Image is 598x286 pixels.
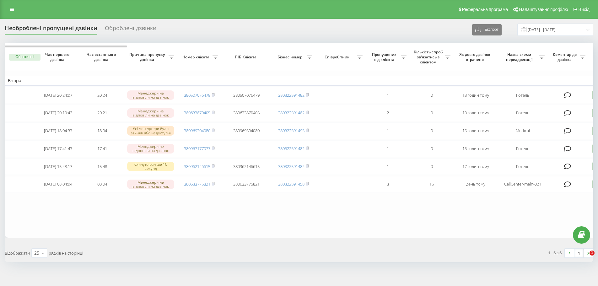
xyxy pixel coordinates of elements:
a: 380633775821 [184,181,210,187]
td: 1 [366,87,410,104]
a: 380322591482 [278,92,304,98]
div: Оброблені дзвінки [105,25,156,35]
a: 380507076479 [184,92,210,98]
a: 380322591482 [278,146,304,151]
td: [DATE] 15:48:17 [36,158,80,175]
td: 380633870405 [221,105,272,121]
a: 380969304080 [184,128,210,133]
button: Обрати всі [9,54,40,61]
td: 380633775821 [221,176,272,193]
span: Кількість спроб зв'язатись з клієнтом [413,50,445,64]
span: рядків на сторінці [49,250,83,256]
td: 380969304080 [221,122,272,139]
td: 13 годин тому [454,87,498,104]
span: Вихід [579,7,590,12]
iframe: Intercom live chat [577,251,592,266]
div: Менеджери не відповіли на дзвінок [127,90,174,100]
td: 18:04 [80,122,124,139]
td: 15 годин тому [454,140,498,157]
a: 380967177077 [184,146,210,151]
span: Час останнього дзвінка [85,52,119,62]
td: 1 [366,158,410,175]
td: [DATE] 08:04:04 [36,176,80,193]
span: Бізнес номер [275,55,307,60]
span: Назва схеми переадресації [501,52,539,62]
a: 380322591482 [278,110,304,116]
td: 2 [366,105,410,121]
div: Скинуто раніше 10 секунд [127,162,174,171]
td: Готель [498,140,548,157]
div: Усі менеджери були зайняті або недоступні [127,126,174,135]
div: Менеджери не відповіли на дзвінок [127,180,174,189]
td: 3 [366,176,410,193]
td: 0 [410,158,454,175]
td: [DATE] 20:24:07 [36,87,80,104]
td: 380962146615 [221,158,272,175]
button: Експорт [472,24,502,35]
td: Готель [498,87,548,104]
td: CallCenter-main-021 [498,176,548,193]
td: 20:21 [80,105,124,121]
td: 20:24 [80,87,124,104]
td: Готель [498,105,548,121]
td: 08:04 [80,176,124,193]
span: Причина пропуску дзвінка [127,52,169,62]
span: Реферальна програма [462,7,508,12]
a: 380322591495 [278,128,304,133]
td: 0 [410,87,454,104]
td: Готель [498,158,548,175]
div: Менеджери не відповіли на дзвінок [127,144,174,153]
td: Medical [498,122,548,139]
span: 1 [590,251,595,256]
td: [DATE] 18:04:33 [36,122,80,139]
td: 13 годин тому [454,105,498,121]
span: Як довго дзвінок втрачено [459,52,493,62]
div: 1 - 6 з 6 [548,250,562,256]
span: Коментар до дзвінка [551,52,580,62]
div: 25 [34,250,39,256]
td: 15:48 [80,158,124,175]
td: 1 [366,122,410,139]
span: Відображати [5,250,30,256]
a: 380962146615 [184,164,210,169]
div: Необроблені пропущені дзвінки [5,25,97,35]
span: Номер клієнта [180,55,213,60]
td: [DATE] 17:41:43 [36,140,80,157]
span: ПІБ Клієнта [227,55,266,60]
td: 17:41 [80,140,124,157]
td: 380507076479 [221,87,272,104]
a: 380322591482 [278,164,304,169]
td: 17 годин тому [454,158,498,175]
td: 0 [410,140,454,157]
td: 15 [410,176,454,193]
span: Співробітник [319,55,357,60]
td: день тому [454,176,498,193]
span: Час першого дзвінка [41,52,75,62]
span: Налаштування профілю [519,7,568,12]
td: 0 [410,122,454,139]
a: 380322591458 [278,181,304,187]
td: 1 [366,140,410,157]
td: 15 годин тому [454,122,498,139]
td: [DATE] 20:19:42 [36,105,80,121]
a: 380633870405 [184,110,210,116]
a: 1 [574,249,584,257]
span: Пропущених від клієнта [369,52,401,62]
td: 0 [410,105,454,121]
div: Менеджери не відповіли на дзвінок [127,108,174,118]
